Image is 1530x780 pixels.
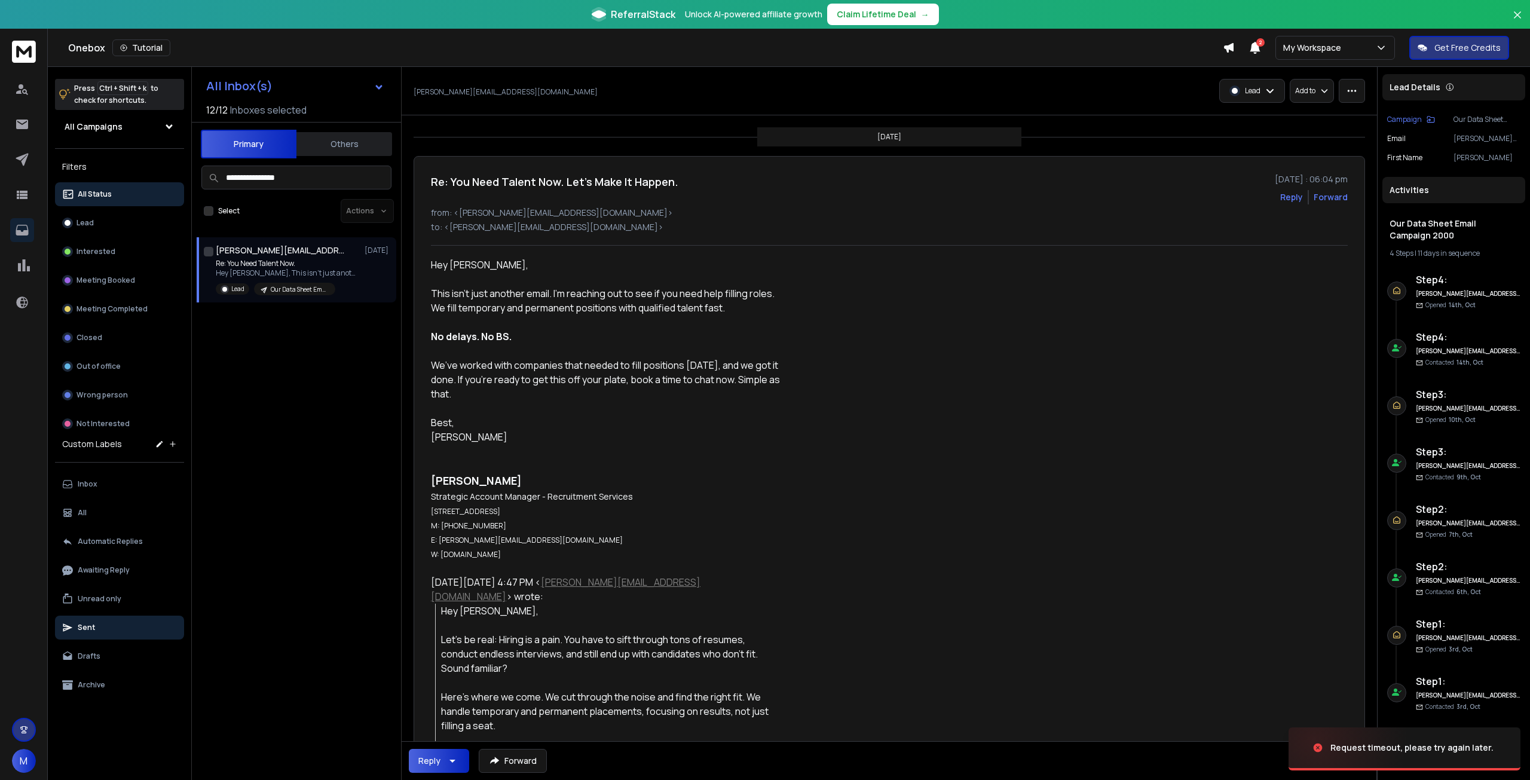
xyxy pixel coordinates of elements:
button: All Campaigns [55,115,184,139]
button: Tutorial [112,39,170,56]
button: Close banner [1510,7,1525,36]
p: Add to [1295,86,1315,96]
p: Meeting Booked [76,276,135,285]
p: Lead [231,285,244,293]
button: Primary [201,130,296,158]
button: Reply [409,749,469,773]
span: 2 [1256,38,1265,47]
p: First Name [1387,153,1422,163]
button: Sent [55,616,184,640]
div: | [1390,249,1518,258]
h6: [PERSON_NAME][EMAIL_ADDRESS][DOMAIN_NAME] [1416,634,1520,643]
p: Closed [76,333,102,342]
h6: Step 4 : [1416,330,1520,344]
p: Opened [1425,645,1473,654]
button: Awaiting Reply [55,558,184,582]
p: [PERSON_NAME] [1453,153,1520,163]
p: Unlock AI-powered affiliate growth [685,8,822,20]
h1: Re: You Need Talent Now. Let’s Make It Happen. [431,173,678,190]
p: Get Free Credits [1434,42,1501,54]
span: 14th, Oct [1449,301,1476,309]
p: Inbox [78,479,97,489]
button: Meeting Completed [55,297,184,321]
span: → [921,8,929,20]
button: Meeting Booked [55,268,184,292]
img: image [1289,715,1408,780]
p: [PERSON_NAME][EMAIL_ADDRESS][DOMAIN_NAME] [1453,134,1520,143]
button: Inbox [55,472,184,496]
p: Sent [78,623,95,632]
button: Campaign [1387,115,1435,124]
p: [DATE] [365,246,391,255]
p: [DATE] : 06:04 pm [1275,173,1348,185]
button: Closed [55,326,184,350]
span: Ctrl + Shift + k [97,81,148,95]
h6: [PERSON_NAME][EMAIL_ADDRESS][DOMAIN_NAME] [1416,404,1520,413]
h6: Step 1 : [1416,674,1520,689]
button: Forward [479,749,547,773]
p: Opened [1425,301,1476,310]
p: All [78,508,87,518]
p: Contacted [1425,358,1483,367]
p: Automatic Replies [78,537,143,546]
h6: Step 1 : [1416,617,1520,631]
h6: Step 3 : [1416,445,1520,459]
p: Contacted [1425,702,1480,711]
span: 6th, Oct [1456,588,1481,596]
p: [DATE] [877,132,901,142]
span: 7th, Oct [1449,530,1473,539]
span: 12 / 12 [206,103,228,117]
span: 9th, Oct [1456,473,1481,481]
h1: All Campaigns [65,121,123,133]
div: Hey [PERSON_NAME], This isn’t just another email. I’m reaching out to see if you need help fillin... [431,258,780,430]
p: Hey [PERSON_NAME], This isn’t just another [216,268,359,278]
span: 10th, Oct [1449,415,1476,424]
p: Email [1387,134,1406,143]
div: Forward [1314,191,1348,203]
p: Unread only [78,594,121,604]
button: Claim Lifetime Deal→ [827,4,939,25]
p: Archive [78,680,105,690]
button: Automatic Replies [55,530,184,553]
p: Interested [76,247,115,256]
div: Onebox [68,39,1223,56]
button: All Status [55,182,184,206]
button: Not Interested [55,412,184,436]
p: Opened [1425,415,1476,424]
p: Wrong person [76,390,128,400]
p: All Status [78,189,112,199]
span: 4 Steps [1390,248,1413,258]
p: Not Interested [76,419,130,429]
button: M [12,749,36,773]
button: All Inbox(s) [197,74,394,98]
button: Lead [55,211,184,235]
h6: [PERSON_NAME][EMAIL_ADDRESS][DOMAIN_NAME] [1416,461,1520,470]
p: to: <[PERSON_NAME][EMAIL_ADDRESS][DOMAIN_NAME]> [431,221,1348,233]
h6: Step 2 : [1416,559,1520,574]
p: Re: You Need Talent Now. [216,259,359,268]
button: All [55,501,184,525]
h3: Custom Labels [62,438,122,450]
span: 3rd, Oct [1456,702,1480,711]
p: Press to check for shortcuts. [74,82,158,106]
p: My Workspace [1283,42,1346,54]
span: 14th, Oct [1456,358,1483,366]
p: Our Data Sheet Email Campaign 2000 [1453,115,1520,124]
p: Contacted [1425,588,1481,597]
button: Archive [55,673,184,697]
h6: [PERSON_NAME][EMAIL_ADDRESS][DOMAIN_NAME] [1416,519,1520,528]
h1: All Inbox(s) [206,80,273,92]
div: Reply [418,755,440,767]
label: Select [218,206,240,216]
p: Awaiting Reply [78,565,130,575]
h3: Inboxes selected [230,103,307,117]
button: Drafts [55,644,184,668]
p: Contacted [1425,473,1481,482]
a: [PERSON_NAME][EMAIL_ADDRESS][DOMAIN_NAME] [431,576,700,603]
button: Reply [1280,191,1303,203]
h6: [PERSON_NAME][EMAIL_ADDRESS][DOMAIN_NAME] [1416,347,1520,356]
h1: [PERSON_NAME][EMAIL_ADDRESS][DOMAIN_NAME] [216,244,347,256]
div: Request timeout, please try again later. [1330,742,1494,754]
